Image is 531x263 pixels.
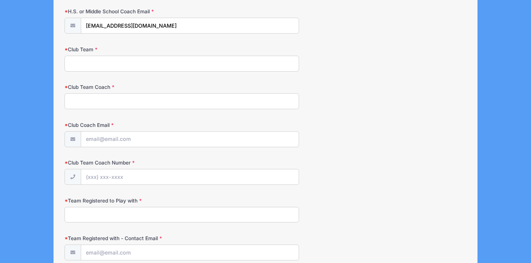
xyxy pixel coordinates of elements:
[65,8,198,15] label: H.S. or Middle School Coach Email
[65,235,198,242] label: Team Registered with - Contact Email
[65,46,198,53] label: Club Team
[65,197,198,204] label: Team Registered to Play with
[65,83,198,91] label: Club Team Coach
[65,159,198,166] label: Club Team Coach Number
[81,131,299,147] input: email@email.com
[81,18,299,34] input: email@email.com
[81,245,299,260] input: email@email.com
[65,121,198,129] label: Club Coach Email
[81,169,299,185] input: (xxx) xxx-xxxx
